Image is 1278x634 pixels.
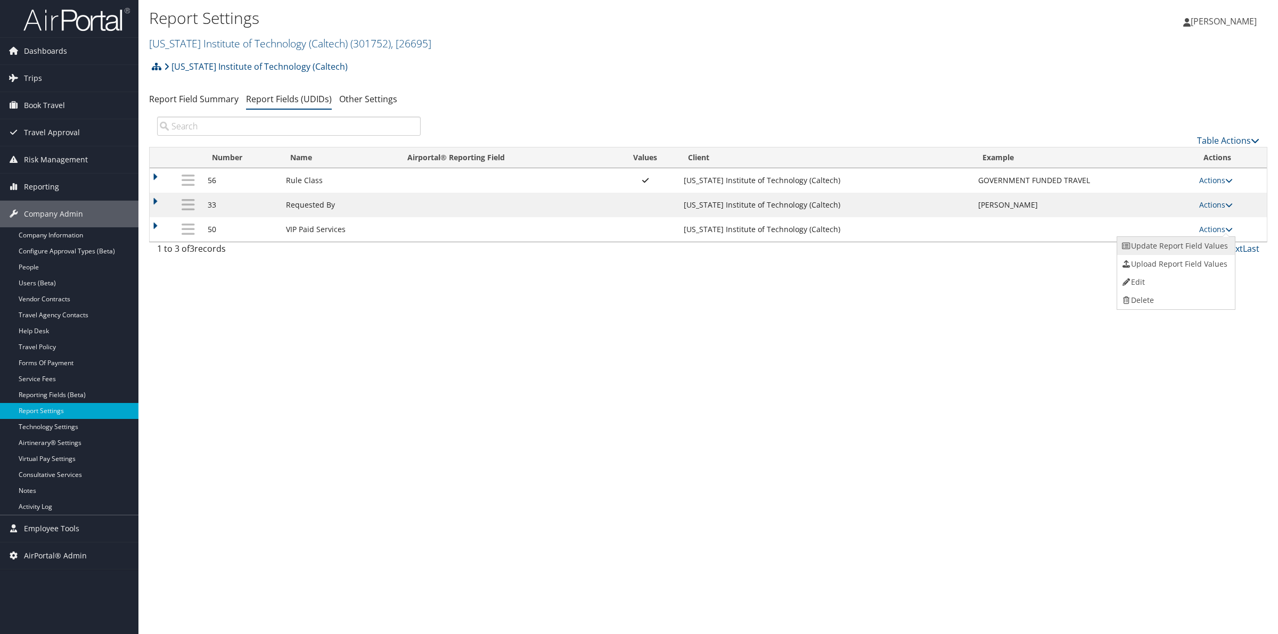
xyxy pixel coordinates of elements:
span: , [ 26695 ] [391,36,431,51]
a: Other Settings [339,93,397,105]
span: Travel Approval [24,119,80,146]
th: Number [202,147,281,168]
a: Report Field Summary [149,93,239,105]
a: Edit [1117,273,1232,291]
a: Update Report Field Values [1117,237,1232,255]
td: [US_STATE] Institute of Technology (Caltech) [678,168,973,193]
span: Trips [24,65,42,92]
td: Rule Class [281,168,397,193]
span: Employee Tools [24,515,79,542]
a: [PERSON_NAME] [1183,5,1267,37]
td: VIP Paid Services [281,217,397,242]
th: Client [678,147,973,168]
span: Risk Management [24,146,88,173]
a: Actions [1199,224,1233,234]
div: 1 to 3 of records [157,242,421,260]
th: Values [612,147,678,168]
th: : activate to sort column descending [175,147,203,168]
span: 3 [190,243,194,254]
input: Search [157,117,421,136]
span: Book Travel [24,92,65,119]
th: Example [973,147,1194,168]
td: 33 [202,193,281,217]
a: [US_STATE] Institute of Technology (Caltech) [164,56,348,77]
span: Reporting [24,174,59,200]
th: Airportal&reg; Reporting Field [398,147,612,168]
a: [US_STATE] Institute of Technology (Caltech) [149,36,431,51]
a: Upload Report Field Values [1117,255,1232,273]
td: 50 [202,217,281,242]
td: [PERSON_NAME] [973,193,1194,217]
th: Actions [1194,147,1267,168]
a: Report Fields (UDIDs) [246,93,332,105]
span: Company Admin [24,201,83,227]
a: Last [1243,243,1259,254]
th: Name [281,147,397,168]
td: [US_STATE] Institute of Technology (Caltech) [678,217,973,242]
td: Requested By [281,193,397,217]
td: 56 [202,168,281,193]
a: Actions [1199,200,1233,210]
span: [PERSON_NAME] [1191,15,1257,27]
td: [US_STATE] Institute of Technology (Caltech) [678,193,973,217]
img: airportal-logo.png [23,7,130,32]
h1: Report Settings [149,7,895,29]
span: ( 301752 ) [350,36,391,51]
span: AirPortal® Admin [24,542,87,569]
a: Actions [1199,175,1233,185]
a: Table Actions [1197,135,1259,146]
span: Dashboards [24,38,67,64]
td: GOVERNMENT FUNDED TRAVEL [973,168,1194,193]
a: Delete [1117,291,1232,309]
